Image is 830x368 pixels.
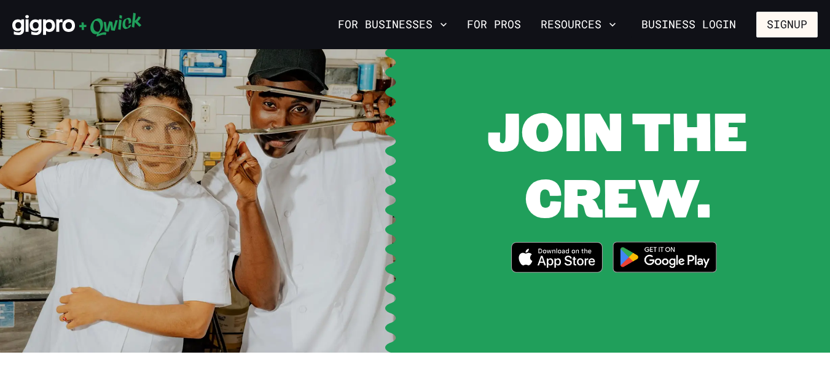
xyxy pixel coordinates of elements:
button: Resources [536,14,621,35]
a: Download on the App Store [511,242,603,276]
span: JOIN THE CREW. [487,95,748,232]
a: Business Login [631,12,746,37]
img: Get it on Google Play [605,234,724,280]
button: Signup [756,12,818,37]
a: For Pros [462,14,526,35]
button: For Businesses [333,14,452,35]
